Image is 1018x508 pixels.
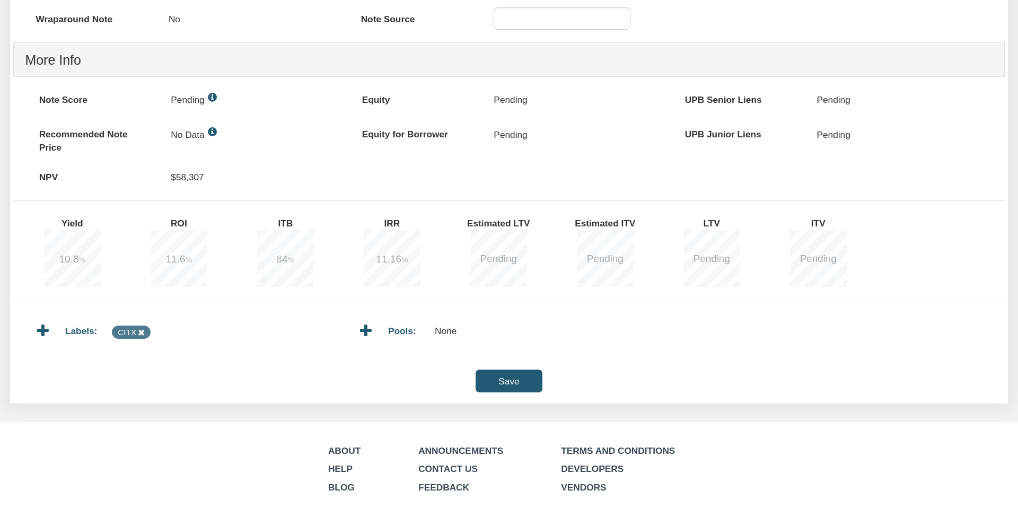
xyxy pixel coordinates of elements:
[328,482,355,493] a: Blog
[230,212,352,230] label: ITB
[674,89,806,107] label: UPB Senior Liens
[494,123,527,146] p: Pending
[350,7,482,25] label: Note Source
[443,212,565,230] label: Estimated LTV
[418,463,478,474] a: Contact Us
[388,313,435,338] div: Pools:
[418,482,469,493] a: Feedback
[169,7,180,31] p: No
[435,313,481,338] div: None
[28,165,160,183] label: NPV
[171,165,204,189] p: $58,307
[762,212,885,230] label: ITV
[561,482,606,493] a: Vendors
[171,123,204,146] p: No Data
[817,89,850,112] p: Pending
[561,445,675,456] a: Terms and Conditions
[123,212,245,230] label: ROI
[65,313,112,338] div: Labels:
[494,89,527,112] p: Pending
[549,212,672,230] label: Estimated ITV
[118,327,136,338] div: CITX
[25,46,993,75] h4: More Info
[328,445,361,456] a: About
[817,123,850,146] p: Pending
[476,370,543,392] input: Save
[24,7,157,25] label: Wraparound Note
[561,463,624,474] a: Developers
[28,123,160,154] label: Recommended Note Price
[336,212,459,230] label: IRR
[171,89,204,112] p: Pending
[16,212,139,230] label: Yield
[351,123,483,141] label: Equity for Borrower
[656,212,778,230] label: LTV
[418,445,503,456] a: Announcements
[328,463,353,474] a: Help
[28,89,160,107] label: Note Score
[351,89,483,107] label: Equity
[674,123,806,141] label: UPB Junior Liens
